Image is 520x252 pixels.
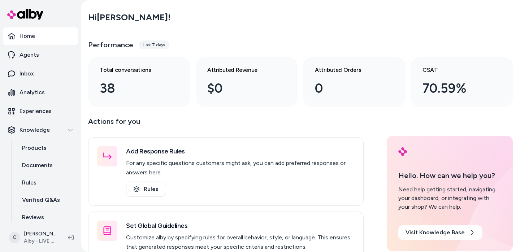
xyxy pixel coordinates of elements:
h3: Attributed Revenue [207,66,274,74]
button: Knowledge [3,121,78,139]
img: alby Logo [398,147,407,156]
p: Products [22,144,47,152]
div: Last 7 days [139,40,169,49]
h3: Performance [88,40,133,50]
a: Visit Knowledge Base [398,225,482,240]
p: Actions for you [88,116,364,133]
h3: CSAT [422,66,490,74]
p: Hello. How can we help you? [398,170,501,181]
p: Knowledge [19,126,50,134]
a: Documents [15,157,78,174]
a: Experiences [3,103,78,120]
div: Need help getting started, navigating your dashboard, or integrating with your shop? We can help. [398,185,501,211]
a: Rules [15,174,78,191]
a: Attributed Orders 0 [303,57,405,107]
div: 38 [100,79,167,98]
img: alby Logo [7,9,43,19]
div: 70.59% [422,79,490,98]
button: C[PERSON_NAME]Alby - LIVE on [DOMAIN_NAME] [4,226,62,249]
p: Documents [22,161,53,170]
h3: Add Response Rules [126,146,355,156]
a: Reviews [15,209,78,226]
a: Rules [126,182,166,197]
p: Analytics [19,88,45,97]
p: For any specific questions customers might ask, you can add preferred responses or answers here. [126,158,355,177]
p: [PERSON_NAME] [24,230,56,238]
a: Verified Q&As [15,191,78,209]
p: Agents [19,51,39,59]
p: Experiences [19,107,52,116]
a: Home [3,27,78,45]
h2: Hi [PERSON_NAME] ! [88,12,170,23]
span: C [9,232,20,243]
a: Products [15,139,78,157]
a: Analytics [3,84,78,101]
a: Total conversations 38 [88,57,190,107]
div: 0 [315,79,382,98]
p: Rules [22,178,36,187]
p: Customize alby by specifying rules for overall behavior, style, or language. This ensures that ge... [126,233,355,252]
p: Reviews [22,213,44,222]
span: Alby - LIVE on [DOMAIN_NAME] [24,238,56,245]
h3: Total conversations [100,66,167,74]
a: CSAT 70.59% [411,57,513,107]
a: Attributed Revenue $0 [196,57,298,107]
h3: Set Global Guidelines [126,221,355,231]
h3: Attributed Orders [315,66,382,74]
p: Home [19,32,35,40]
div: $0 [207,79,274,98]
p: Verified Q&As [22,196,60,204]
p: Inbox [19,69,34,78]
a: Inbox [3,65,78,82]
a: Agents [3,46,78,64]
